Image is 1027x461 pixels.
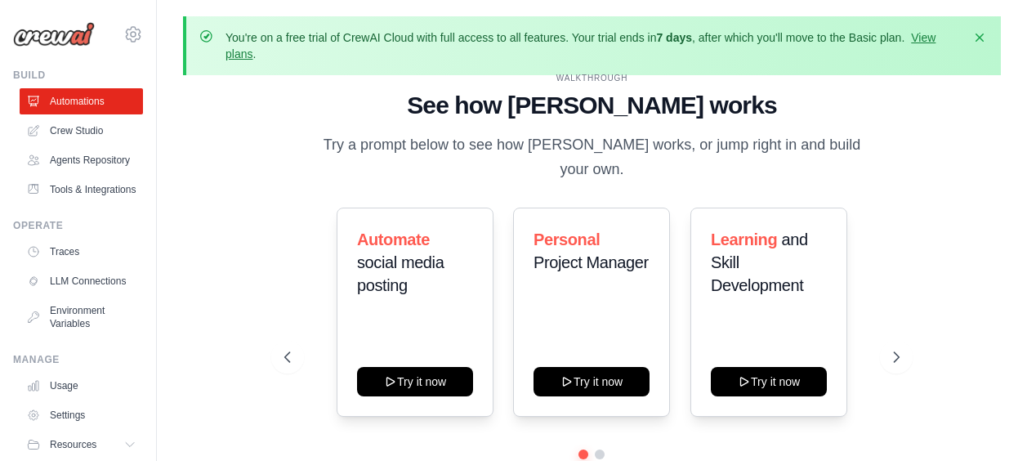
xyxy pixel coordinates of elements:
p: You're on a free trial of CrewAI Cloud with full access to all features. Your trial ends in , aft... [225,29,962,62]
a: Agents Repository [20,147,143,173]
span: and Skill Development [711,230,808,294]
a: Environment Variables [20,298,143,337]
a: LLM Connections [20,268,143,294]
button: Resources [20,432,143,458]
a: Crew Studio [20,118,143,144]
span: Personal [534,230,600,248]
span: Resources [50,438,96,451]
button: Try it now [534,367,650,396]
span: Automate [357,230,430,248]
a: Settings [20,402,143,428]
a: Automations [20,88,143,114]
a: Usage [20,373,143,399]
div: Build [13,69,143,82]
a: Tools & Integrations [20,177,143,203]
span: social media posting [357,253,444,294]
a: Traces [20,239,143,265]
span: Project Manager [534,253,649,271]
span: Learning [711,230,777,248]
h1: See how [PERSON_NAME] works [284,91,900,120]
p: Try a prompt below to see how [PERSON_NAME] works, or jump right in and build your own. [317,133,866,181]
strong: 7 days [656,31,692,44]
button: Try it now [357,367,473,396]
div: Manage [13,353,143,366]
div: WALKTHROUGH [284,72,900,84]
button: Try it now [711,367,827,396]
div: Operate [13,219,143,232]
img: Logo [13,22,95,47]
